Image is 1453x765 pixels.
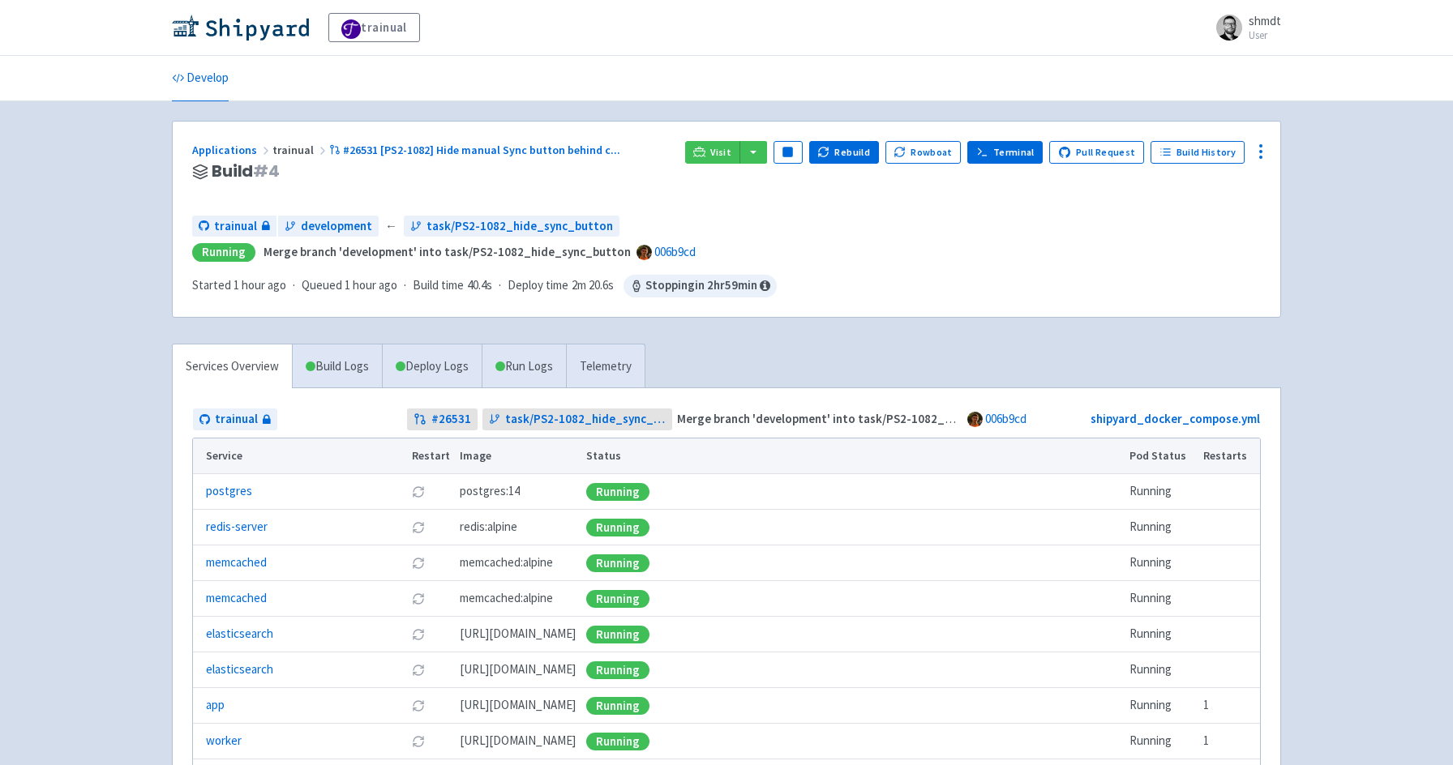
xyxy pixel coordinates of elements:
[206,625,273,643] a: elasticsearch
[710,146,731,159] span: Visit
[1125,545,1198,581] td: Running
[406,438,455,474] th: Restart
[192,143,272,157] a: Applications
[301,217,372,236] span: development
[206,553,267,572] a: memcached
[412,664,425,677] button: Restart pod
[885,141,962,164] button: Rowboat
[272,143,329,157] span: trainual
[460,625,576,643] span: [DOMAIN_NAME][URL]
[1207,15,1281,41] a: shmdt User
[1049,141,1144,164] a: Pull Request
[1249,30,1281,41] small: User
[586,483,649,501] div: Running
[412,699,425,712] button: Restart pod
[1125,688,1198,724] td: Running
[426,217,613,236] span: task/PS2-1082_hide_sync_button
[654,244,696,259] a: 006b9cd
[581,438,1125,474] th: Status
[460,732,576,750] span: [DOMAIN_NAME][URL]
[293,344,382,389] a: Build Logs
[215,410,258,429] span: trainual
[586,626,649,643] div: Running
[329,143,623,157] a: #26531 [PS2-1082] Hide manual Sync button behind c...
[234,277,286,293] time: 1 hour ago
[206,482,252,501] a: postgres
[206,589,267,608] a: memcached
[1125,510,1198,545] td: Running
[460,482,520,501] span: postgres:14
[809,141,879,164] button: Rebuild
[505,410,666,429] span: task/PS2-1082_hide_sync_button
[412,735,425,748] button: Restart pod
[412,592,425,605] button: Restart pod
[172,56,229,101] a: Develop
[685,141,740,164] a: Visit
[193,438,406,474] th: Service
[328,13,420,42] a: trainual
[1125,438,1198,474] th: Pod Status
[985,411,1027,426] a: 006b9cd
[482,408,673,430] a: task/PS2-1082_hide_sync_button
[586,733,649,750] div: Running
[1198,724,1260,759] td: 1
[412,557,425,570] button: Restart pod
[508,276,568,295] span: Deploy time
[774,141,803,164] button: Pause
[345,277,397,293] time: 1 hour ago
[624,275,777,297] span: Stopping in 2 hr 59 min
[1198,438,1260,474] th: Restarts
[460,660,576,679] span: [DOMAIN_NAME][URL]
[460,518,517,536] span: redis:alpine
[1151,141,1245,164] a: Build History
[413,276,464,295] span: Build time
[1198,688,1260,724] td: 1
[1091,411,1260,426] a: shipyard_docker_compose.yml
[586,590,649,608] div: Running
[677,411,1044,426] strong: Merge branch 'development' into task/PS2-1082_hide_sync_button
[212,162,280,181] span: Build
[412,628,425,641] button: Restart pod
[206,732,242,750] a: worker
[460,553,553,572] span: memcached:alpine
[172,15,309,41] img: Shipyard logo
[586,661,649,679] div: Running
[206,660,273,679] a: elasticsearch
[343,143,620,157] span: #26531 [PS2-1082] Hide manual Sync button behind c ...
[460,696,576,715] span: [DOMAIN_NAME][URL]
[192,275,777,297] div: · · ·
[586,554,649,572] div: Running
[1125,581,1198,617] td: Running
[193,408,277,430] a: trainual
[214,217,257,236] span: trainual
[206,696,225,715] a: app
[1249,13,1281,28] span: shmdt
[455,438,581,474] th: Image
[253,160,280,182] span: # 4
[192,216,276,237] a: trainual
[302,277,397,293] span: Queued
[1125,474,1198,510] td: Running
[385,217,397,236] span: ←
[173,344,292,389] a: Services Overview
[967,141,1043,164] a: Terminal
[1125,617,1198,652] td: Running
[586,519,649,536] div: Running
[278,216,379,237] a: development
[586,697,649,715] div: Running
[572,276,614,295] span: 2m 20.6s
[382,344,482,389] a: Deploy Logs
[206,518,268,536] a: redis-server
[412,521,425,534] button: Restart pod
[1125,652,1198,688] td: Running
[192,277,286,293] span: Started
[431,410,471,429] strong: # 26531
[264,244,631,259] strong: Merge branch 'development' into task/PS2-1082_hide_sync_button
[412,485,425,498] button: Restart pod
[482,344,566,389] a: Run Logs
[460,589,553,608] span: memcached:alpine
[407,408,478,430] a: #26531
[192,243,255,262] div: Running
[1125,724,1198,759] td: Running
[404,216,619,237] a: task/PS2-1082_hide_sync_button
